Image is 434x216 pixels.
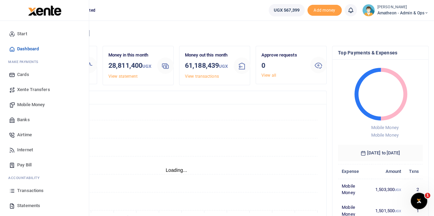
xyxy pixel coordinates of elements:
[377,4,429,10] small: [PERSON_NAME]
[185,52,228,59] p: Money out this month
[371,125,398,130] span: Mobile Money
[5,97,83,112] a: Mobile Money
[307,5,342,16] li: Toup your wallet
[338,145,423,161] h6: [DATE] to [DATE]
[307,7,342,12] a: Add money
[17,101,45,108] span: Mobile Money
[338,49,423,56] h4: Top Payments & Expenses
[17,147,33,153] span: Internet
[5,157,83,173] a: Pay Bill
[269,4,305,16] a: UGX 567,399
[371,132,398,138] span: Mobile Money
[395,188,401,192] small: UGX
[405,164,423,179] th: Txns
[372,179,405,200] td: 1,503,300
[108,74,138,79] a: View statement
[411,193,427,209] iframe: Intercom live chat
[395,209,401,213] small: UGX
[5,26,83,41] a: Start
[185,60,228,72] h3: 61,188,439
[17,46,39,52] span: Dashboard
[377,10,429,16] span: Amatheon - Admin & Ops
[142,64,151,69] small: UGX
[5,41,83,56] a: Dashboard
[5,127,83,142] a: Airtime
[5,56,83,67] li: M
[5,142,83,157] a: Internet
[261,52,305,59] p: Approve requests
[17,86,50,93] span: Xente Transfers
[307,5,342,16] span: Add money
[219,64,228,69] small: UGX
[166,167,187,173] text: Loading...
[405,179,423,200] td: 2
[17,202,40,209] span: Statements
[27,8,61,13] a: logo-small logo-large logo-large
[5,173,83,183] li: Ac
[28,5,61,16] img: logo-large
[372,164,405,179] th: Amount
[266,4,307,16] li: Wallet ballance
[13,175,39,180] span: countability
[108,60,152,72] h3: 28,811,400
[5,82,83,97] a: Xente Transfers
[274,7,300,14] span: UGX 567,399
[5,67,83,82] a: Cards
[5,198,83,213] a: Statements
[12,59,38,64] span: ake Payments
[17,162,32,168] span: Pay Bill
[32,94,321,101] h4: Transactions Overview
[362,4,375,16] img: profile-user
[17,131,32,138] span: Airtime
[17,116,30,123] span: Banks
[5,112,83,127] a: Banks
[185,74,219,79] a: View transactions
[261,73,276,78] a: View all
[17,71,29,78] span: Cards
[17,187,44,194] span: Transactions
[338,164,372,179] th: Expense
[108,52,152,59] p: Money in this month
[26,29,429,37] h4: Hello [PERSON_NAME]
[261,60,305,71] h3: 0
[5,183,83,198] a: Transactions
[338,179,372,200] td: Mobile Money
[425,193,430,198] span: 1
[362,4,429,16] a: profile-user [PERSON_NAME] Amatheon - Admin & Ops
[17,30,27,37] span: Start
